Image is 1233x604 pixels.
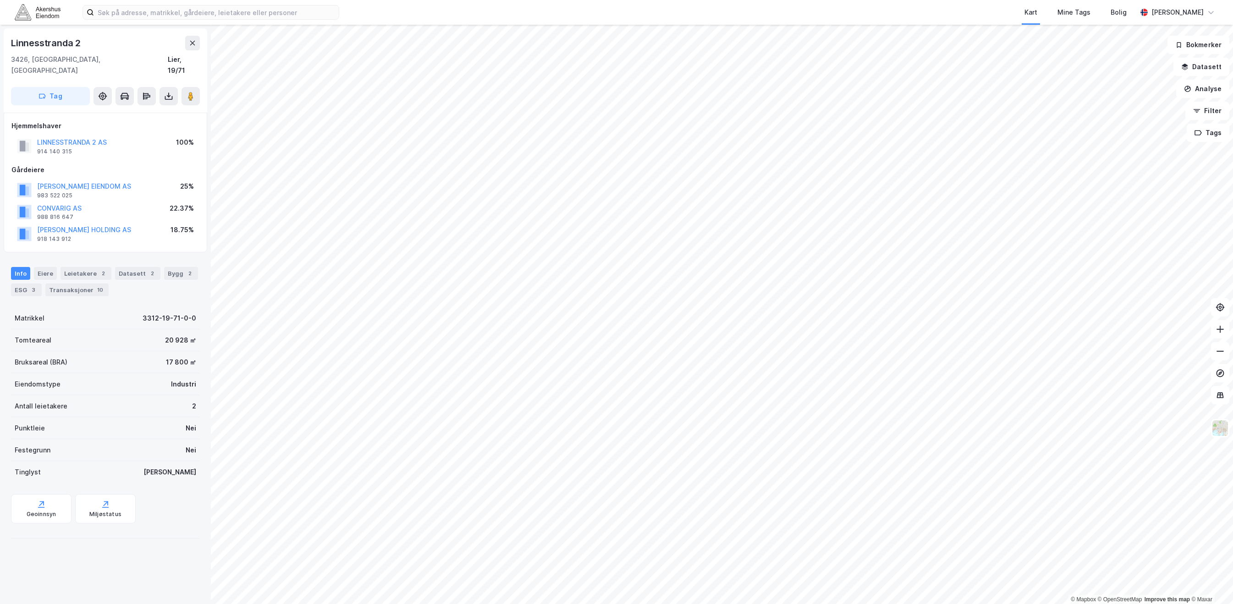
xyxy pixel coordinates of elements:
[1185,102,1229,120] button: Filter
[115,267,160,280] div: Datasett
[11,267,30,280] div: Info
[1176,80,1229,98] button: Analyse
[1211,419,1229,437] img: Z
[15,423,45,434] div: Punktleie
[95,285,105,294] div: 10
[1187,124,1229,142] button: Tags
[171,224,194,235] div: 18.75%
[1187,560,1233,604] div: Kontrollprogram for chat
[1111,7,1127,18] div: Bolig
[11,36,83,50] div: Linnesstranda 2
[15,467,41,478] div: Tinglyst
[45,283,109,296] div: Transaksjoner
[11,283,42,296] div: ESG
[89,511,121,518] div: Miljøstatus
[34,267,57,280] div: Eiere
[15,4,61,20] img: akershus-eiendom-logo.9091f326c980b4bce74ccdd9f866810c.svg
[176,137,194,148] div: 100%
[15,313,44,324] div: Matrikkel
[61,267,111,280] div: Leietakere
[168,54,200,76] div: Lier, 19/71
[1024,7,1037,18] div: Kart
[37,148,72,155] div: 914 140 315
[143,467,196,478] div: [PERSON_NAME]
[11,164,199,175] div: Gårdeiere
[185,269,194,278] div: 2
[170,203,194,214] div: 22.37%
[11,120,199,131] div: Hjemmelshaver
[186,445,196,456] div: Nei
[11,54,168,76] div: 3426, [GEOGRAPHIC_DATA], [GEOGRAPHIC_DATA]
[165,335,196,346] div: 20 928 ㎡
[1151,7,1204,18] div: [PERSON_NAME]
[15,379,61,390] div: Eiendomstype
[1071,596,1096,603] a: Mapbox
[186,423,196,434] div: Nei
[37,235,71,243] div: 918 143 912
[1145,596,1190,603] a: Improve this map
[171,379,196,390] div: Industri
[192,401,196,412] div: 2
[29,285,38,294] div: 3
[1098,596,1142,603] a: OpenStreetMap
[99,269,108,278] div: 2
[15,335,51,346] div: Tomteareal
[94,5,339,19] input: Søk på adresse, matrikkel, gårdeiere, leietakere eller personer
[180,181,194,192] div: 25%
[37,213,73,221] div: 988 816 647
[148,269,157,278] div: 2
[1173,58,1229,76] button: Datasett
[166,357,196,368] div: 17 800 ㎡
[1057,7,1090,18] div: Mine Tags
[15,357,67,368] div: Bruksareal (BRA)
[143,313,196,324] div: 3312-19-71-0-0
[1167,36,1229,54] button: Bokmerker
[11,87,90,105] button: Tag
[1187,560,1233,604] iframe: Chat Widget
[15,445,50,456] div: Festegrunn
[37,192,72,199] div: 983 522 025
[27,511,56,518] div: Geoinnsyn
[164,267,198,280] div: Bygg
[15,401,67,412] div: Antall leietakere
